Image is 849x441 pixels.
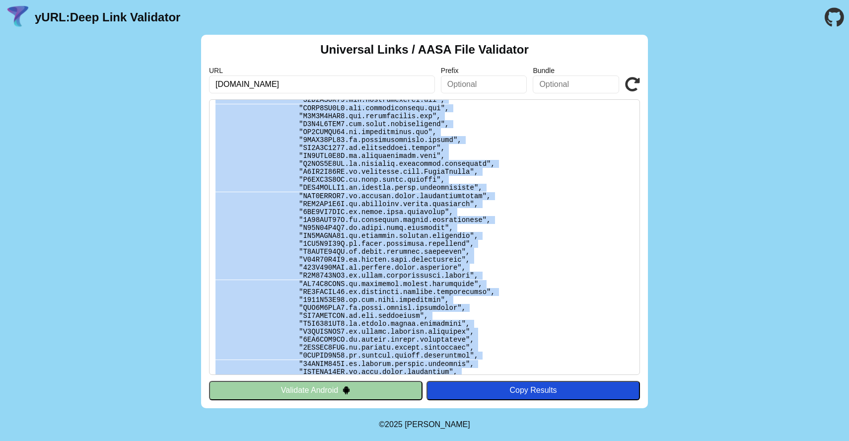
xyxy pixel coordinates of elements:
input: Required [209,75,435,93]
div: Copy Results [431,386,635,395]
a: Michael Ibragimchayev's Personal Site [405,420,470,429]
img: droidIcon.svg [342,386,351,394]
img: yURL Logo [5,4,31,30]
footer: © [379,408,470,441]
button: Validate Android [209,381,423,400]
label: Prefix [441,67,527,74]
pre: Lorem ipsu do: sitam://conse.ad/.elit-seddo/eiusm-tem-inci-utlaboreetd Ma Aliquaen: Admi Veniamq-... [209,99,640,375]
a: yURL:Deep Link Validator [35,10,180,24]
h2: Universal Links / AASA File Validator [320,43,529,57]
label: Bundle [533,67,619,74]
span: 2025 [385,420,403,429]
input: Optional [441,75,527,93]
label: URL [209,67,435,74]
button: Copy Results [426,381,640,400]
input: Optional [533,75,619,93]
